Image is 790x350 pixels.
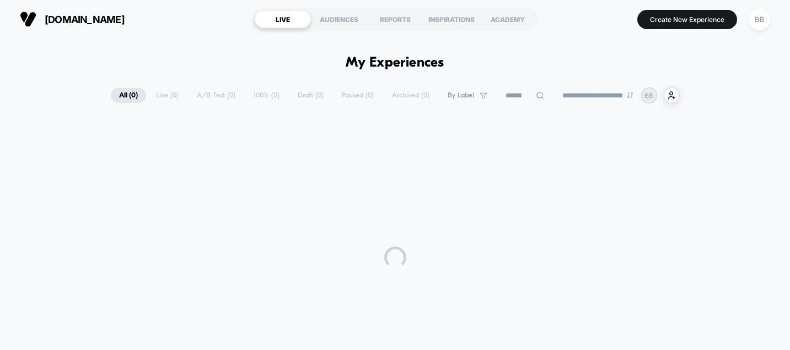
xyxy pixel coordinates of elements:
button: [DOMAIN_NAME] [17,10,128,28]
h1: My Experiences [346,55,444,71]
img: end [627,92,633,99]
span: By Label [448,91,474,100]
button: Create New Experience [637,10,737,29]
span: [DOMAIN_NAME] [45,14,125,25]
p: BB [644,91,653,100]
div: AUDIENCES [311,10,367,28]
img: Visually logo [20,11,36,28]
div: ACADEMY [480,10,536,28]
span: All ( 0 ) [111,88,146,103]
div: BB [749,9,770,30]
div: LIVE [255,10,311,28]
div: REPORTS [367,10,423,28]
div: INSPIRATIONS [423,10,480,28]
button: BB [745,8,773,31]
